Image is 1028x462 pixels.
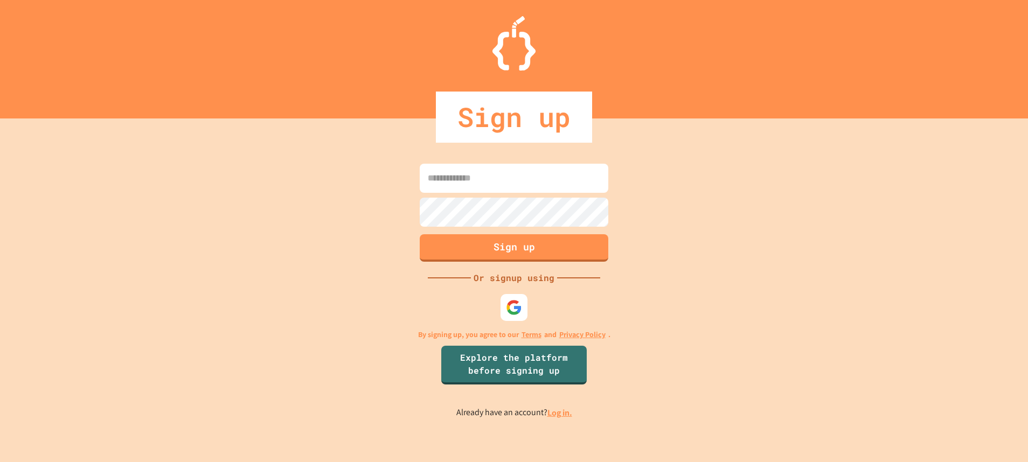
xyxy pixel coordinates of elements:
button: Sign up [420,234,608,262]
a: Log in. [547,407,572,418]
p: Already have an account? [456,406,572,419]
div: Sign up [436,92,592,143]
img: google-icon.svg [506,299,522,316]
img: Logo.svg [492,16,536,71]
a: Privacy Policy [559,329,606,340]
a: Explore the platform before signing up [441,346,587,384]
div: Or signup using [471,271,557,284]
a: Terms [522,329,541,340]
p: By signing up, you agree to our and . [418,329,610,340]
